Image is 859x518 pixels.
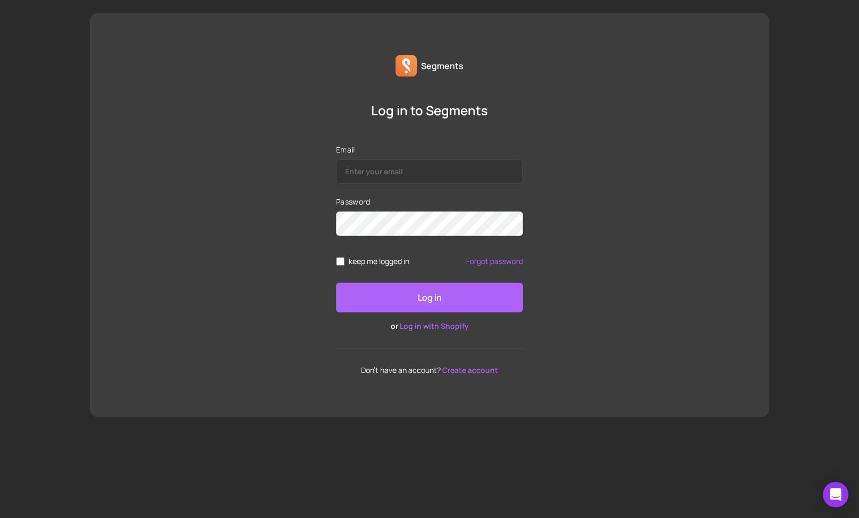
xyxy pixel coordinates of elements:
a: Log in with Shopify [400,321,469,331]
p: Log in [418,291,442,304]
p: Segments [421,60,463,72]
button: Log in [336,283,523,312]
a: Create account [442,365,498,375]
input: Password [336,211,523,236]
label: Email [336,145,523,155]
span: keep me logged in [349,257,409,266]
p: or [336,321,523,332]
div: Open Intercom Messenger [823,482,848,507]
p: Don't have an account? [336,366,523,375]
a: Forgot password [466,257,523,266]
label: Password [336,197,523,207]
input: Email [336,159,523,184]
p: Log in to Segments [336,102,523,119]
input: remember me [336,257,345,266]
